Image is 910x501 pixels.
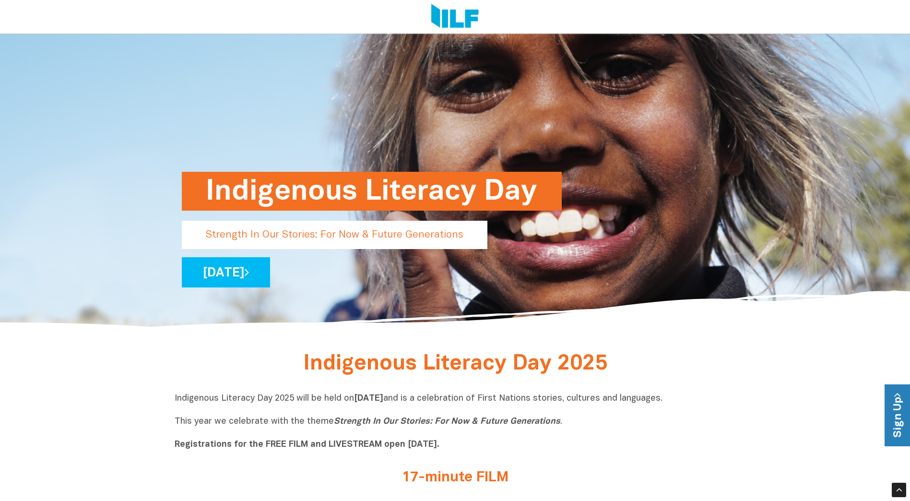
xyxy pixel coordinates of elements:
p: Strength In Our Stories: For Now & Future Generations [182,221,487,249]
img: Logo [431,4,479,30]
h1: Indigenous Literacy Day [206,172,538,211]
b: [DATE] [354,394,383,403]
span: Indigenous Literacy Day 2025 [303,354,607,374]
a: [DATE] [182,257,270,287]
h2: 17-minute FILM [275,470,635,486]
div: Scroll Back to Top [892,483,906,497]
b: Registrations for the FREE FILM and LIVESTREAM open [DATE]. [175,441,439,449]
p: Indigenous Literacy Day 2025 will be held on and is a celebration of First Nations stories, cultu... [175,393,736,451]
i: Strength In Our Stories: For Now & Future Generations [334,417,560,426]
